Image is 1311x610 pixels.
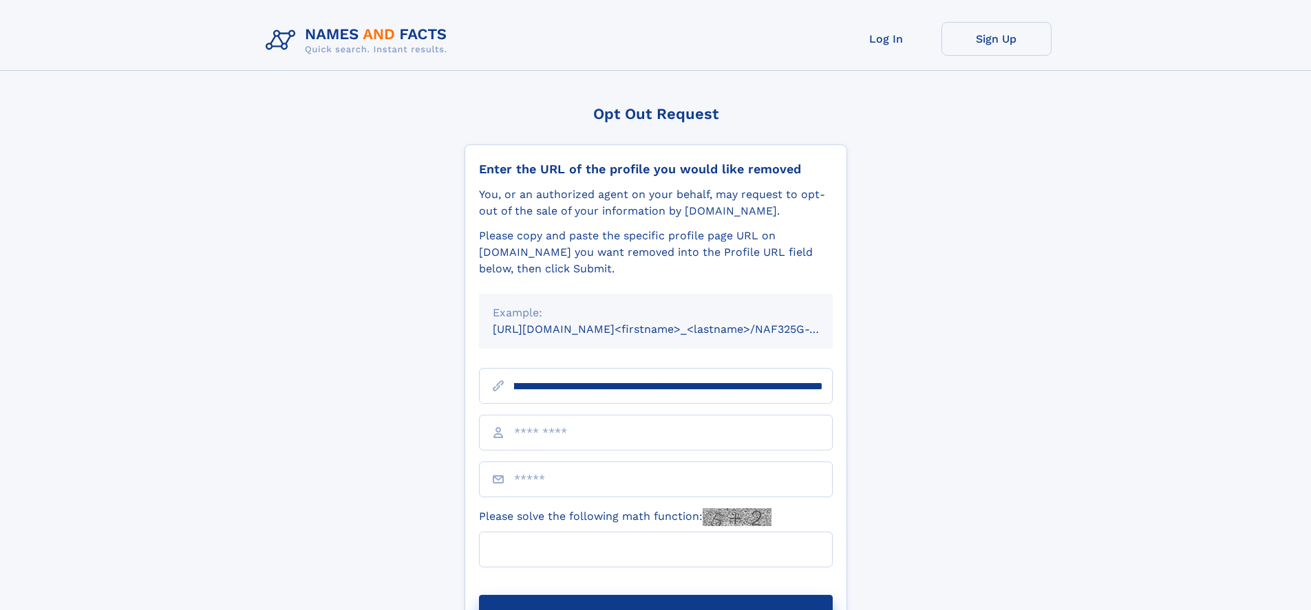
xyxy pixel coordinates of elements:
[479,508,771,526] label: Please solve the following math function:
[479,162,833,177] div: Enter the URL of the profile you would like removed
[479,186,833,219] div: You, or an authorized agent on your behalf, may request to opt-out of the sale of your informatio...
[941,22,1052,56] a: Sign Up
[493,305,819,321] div: Example:
[493,323,859,336] small: [URL][DOMAIN_NAME]<firstname>_<lastname>/NAF325G-xxxxxxxx
[465,105,847,122] div: Opt Out Request
[479,228,833,277] div: Please copy and paste the specific profile page URL on [DOMAIN_NAME] you want removed into the Pr...
[260,22,458,59] img: Logo Names and Facts
[831,22,941,56] a: Log In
